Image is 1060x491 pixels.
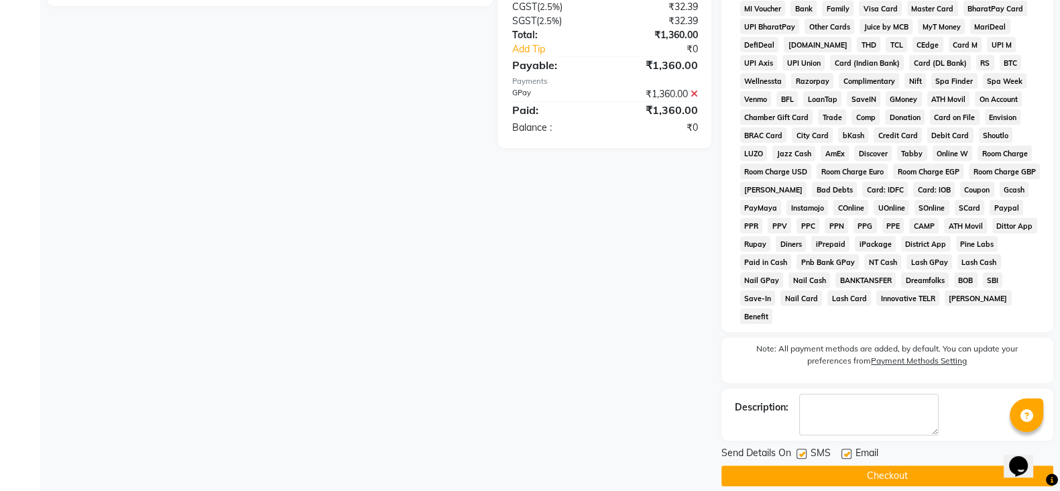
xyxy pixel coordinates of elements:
[538,15,558,26] span: 2.5%
[502,57,605,73] div: Payable:
[740,91,772,107] span: Venmo
[955,200,985,215] span: SCard
[876,290,939,306] span: Innovative TELR
[721,466,1053,486] button: Checkout
[933,146,973,161] span: Online W
[822,1,853,16] span: Family
[855,236,896,252] span: iPackage
[839,73,899,89] span: Complimentary
[784,37,851,52] span: [DOMAIN_NAME]
[874,200,909,215] span: UOnline
[605,57,708,73] div: ₹1,360.00
[740,200,782,215] span: PayMaya
[740,19,800,34] span: UPI BharatPay
[786,200,828,215] span: Instamojo
[811,236,849,252] span: iPrepaid
[976,55,994,70] span: RS
[909,218,939,233] span: CAMP
[740,73,786,89] span: Wellnessta
[906,254,952,270] span: Lash GPay
[983,73,1027,89] span: Spa Week
[864,254,901,270] span: NT Cash
[930,109,980,125] span: Card on File
[812,182,857,197] span: Bad Debts
[776,236,806,252] span: Diners
[1000,55,1022,70] span: BTC
[954,272,978,288] span: BOB
[904,73,926,89] span: Nift
[970,19,1010,34] span: MariDeal
[502,121,605,135] div: Balance :
[605,28,708,42] div: ₹1,360.00
[512,1,536,13] span: CGST
[838,127,868,143] span: bKash
[944,218,987,233] span: ATH Movil
[740,127,787,143] span: BRAC Card
[847,91,880,107] span: SaveIN
[805,19,854,34] span: Other Cards
[622,42,708,56] div: ₹0
[987,37,1016,52] span: UPI M
[740,182,807,197] span: [PERSON_NAME]
[907,1,958,16] span: Master Card
[502,42,622,56] a: Add Tip
[788,272,830,288] span: Nail Cash
[791,73,833,89] span: Razorpay
[605,102,708,118] div: ₹1,360.00
[949,37,982,52] span: Card M
[969,164,1040,179] span: Room Charge GBP
[979,127,1013,143] span: Shoutlo
[912,37,943,52] span: CEdge
[945,290,1012,306] span: [PERSON_NAME]
[885,109,925,125] span: Donation
[927,91,970,107] span: ATH Movil
[797,218,819,233] span: PPC
[1000,182,1029,197] span: Gcash
[512,76,697,87] div: Payments
[735,343,1040,372] label: Note: All payment methods are added, by default. You can update your preferences from
[827,290,871,306] span: Lash Card
[978,146,1032,161] span: Room Charge
[886,91,922,107] span: GMoney
[502,14,605,28] div: ( )
[780,290,822,306] span: Nail Card
[897,146,927,161] span: Tabby
[901,272,949,288] span: Dreamfolks
[957,254,1001,270] span: Lash Cash
[927,127,974,143] span: Debit Card
[859,1,902,16] span: Visa Card
[790,1,817,16] span: Bank
[605,14,708,28] div: ₹32.39
[960,182,994,197] span: Coupon
[825,218,848,233] span: PPN
[735,400,788,415] div: Description:
[740,290,776,306] span: Save-In
[1004,437,1047,478] iframe: chat widget
[502,102,605,118] div: Paid:
[740,37,779,52] span: DefiDeal
[797,254,859,270] span: Pnb Bank GPay
[821,146,849,161] span: AmEx
[740,272,784,288] span: Nail GPay
[856,446,878,463] span: Email
[909,55,971,70] span: Card (DL Bank)
[853,218,877,233] span: PPG
[502,87,605,101] div: GPay
[605,87,708,101] div: ₹1,360.00
[768,218,791,233] span: PPV
[740,1,786,16] span: MI Voucher
[721,446,791,463] span: Send Details On
[782,55,825,70] span: UPI Union
[975,91,1022,107] span: On Account
[983,272,1003,288] span: SBI
[857,37,880,52] span: THD
[918,19,965,34] span: MyT Money
[913,182,955,197] span: Card: IOB
[854,146,892,161] span: Discover
[740,309,773,324] span: Benefit
[901,236,951,252] span: District App
[740,254,792,270] span: Paid in Cash
[817,164,888,179] span: Room Charge Euro
[851,109,880,125] span: Comp
[871,355,967,367] label: Payment Methods Setting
